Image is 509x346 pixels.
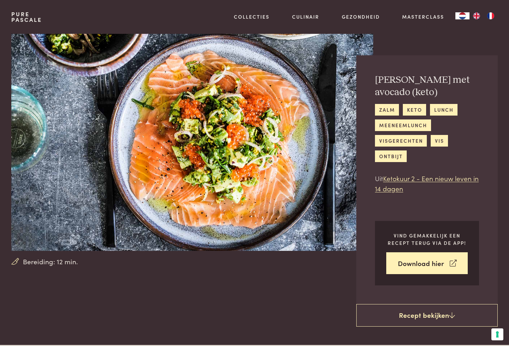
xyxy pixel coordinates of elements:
[234,13,269,20] a: Collecties
[375,150,407,162] a: ontbijt
[455,12,469,19] div: Language
[11,11,42,23] a: PurePascale
[403,104,426,116] a: keto
[375,173,479,193] p: Uit
[455,12,469,19] a: NL
[430,104,458,116] a: lunch
[455,12,498,19] aside: Language selected: Nederlands
[431,135,448,147] a: vis
[375,173,479,193] a: Ketokuur 2 - Een nieuw leven in 14 dagen
[292,13,319,20] a: Culinair
[342,13,380,20] a: Gezondheid
[386,232,468,246] p: Vind gemakkelijk een recept terug via de app!
[386,252,468,274] a: Download hier
[375,74,479,98] h2: [PERSON_NAME] met avocado (keto)
[469,12,498,19] ul: Language list
[375,135,427,147] a: visgerechten
[23,257,78,267] span: Bereiding: 12 min.
[11,34,373,251] img: Rauwe zalm met avocado (keto)
[469,12,484,19] a: EN
[356,304,498,327] a: Recept bekijken
[491,328,503,340] button: Uw voorkeuren voor toestemming voor trackingtechnologieën
[375,119,431,131] a: meeneemlunch
[375,104,399,116] a: zalm
[402,13,444,20] a: Masterclass
[484,12,498,19] a: FR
